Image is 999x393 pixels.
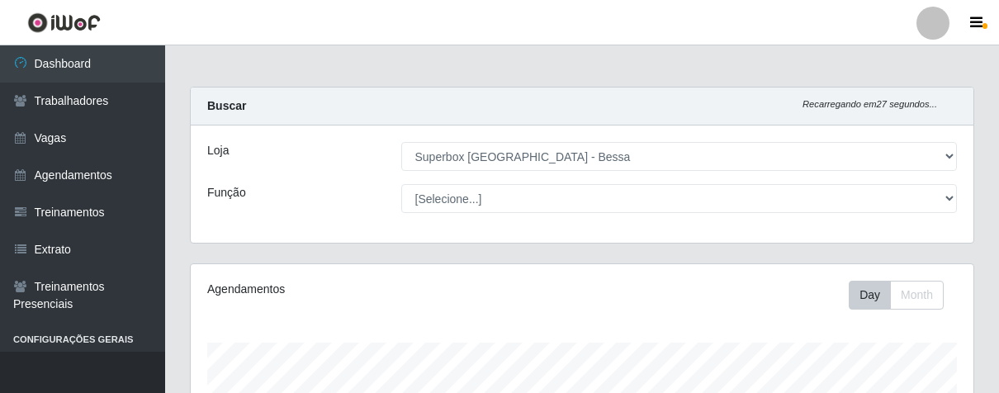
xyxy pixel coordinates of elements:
div: First group [849,281,944,310]
img: CoreUI Logo [27,12,101,33]
i: Recarregando em 27 segundos... [803,99,937,109]
div: Toolbar with button groups [849,281,957,310]
button: Day [849,281,891,310]
div: Agendamentos [207,281,505,298]
strong: Buscar [207,99,246,112]
label: Loja [207,142,229,159]
label: Função [207,184,246,201]
button: Month [890,281,944,310]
